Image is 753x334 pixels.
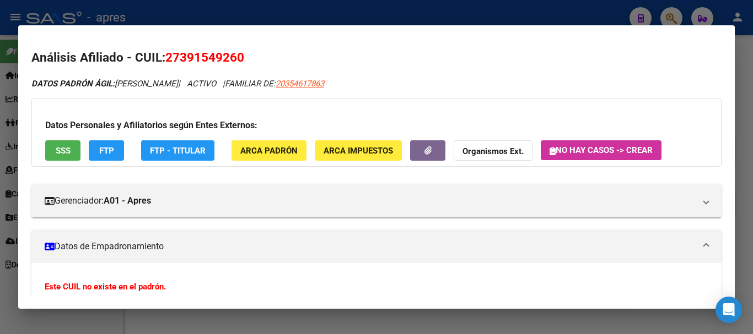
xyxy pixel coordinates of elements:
[324,146,393,156] span: ARCA Impuestos
[141,140,214,161] button: FTP - Titular
[165,50,244,64] span: 27391549260
[31,79,115,89] strong: DATOS PADRÓN ÁGIL:
[716,297,742,323] div: Open Intercom Messenger
[99,146,114,156] span: FTP
[225,79,324,89] span: FAMILIAR DE:
[462,146,524,156] strong: Organismos Ext.
[45,194,695,207] mat-panel-title: Gerenciador:
[45,240,695,253] mat-panel-title: Datos de Empadronamiento
[31,184,722,217] mat-expansion-panel-header: Gerenciador:A01 - Apres
[45,140,80,161] button: SSS
[31,230,722,263] mat-expansion-panel-header: Datos de Empadronamiento
[45,119,708,132] h3: Datos Personales y Afiliatorios según Entes Externos:
[240,146,298,156] span: ARCA Padrón
[276,79,324,89] span: 20354617863
[45,282,166,292] strong: Este CUIL no existe en el padrón.
[454,140,533,161] button: Organismos Ext.
[31,79,324,89] i: | ACTIVO |
[31,79,178,89] span: [PERSON_NAME]
[89,140,124,161] button: FTP
[150,146,206,156] span: FTP - Titular
[31,48,722,67] h2: Análisis Afiliado - CUIL:
[104,194,151,207] strong: A01 - Apres
[550,145,653,155] span: No hay casos -> Crear
[232,140,306,161] button: ARCA Padrón
[56,146,71,156] span: SSS
[315,140,402,161] button: ARCA Impuestos
[541,140,661,160] button: No hay casos -> Crear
